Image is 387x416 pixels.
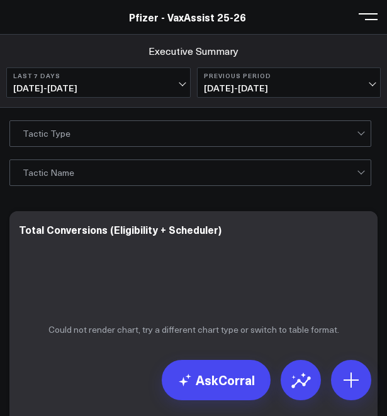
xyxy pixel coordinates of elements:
span: [DATE] - [DATE] [204,83,374,93]
button: Last 7 Days[DATE]-[DATE] [6,67,191,98]
a: Executive Summary [149,44,238,58]
span: [DATE] - [DATE] [13,83,184,93]
b: Last 7 Days [13,72,184,79]
a: AskCorral [162,360,271,400]
div: Total Conversions (Eligibility + Scheduler) [19,222,222,236]
button: Previous Period[DATE]-[DATE] [197,67,381,98]
b: Previous Period [204,72,374,79]
p: Could not render chart, try a different chart type or switch to table format. [48,325,339,335]
a: Pfizer - VaxAssist 25-26 [129,10,246,24]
